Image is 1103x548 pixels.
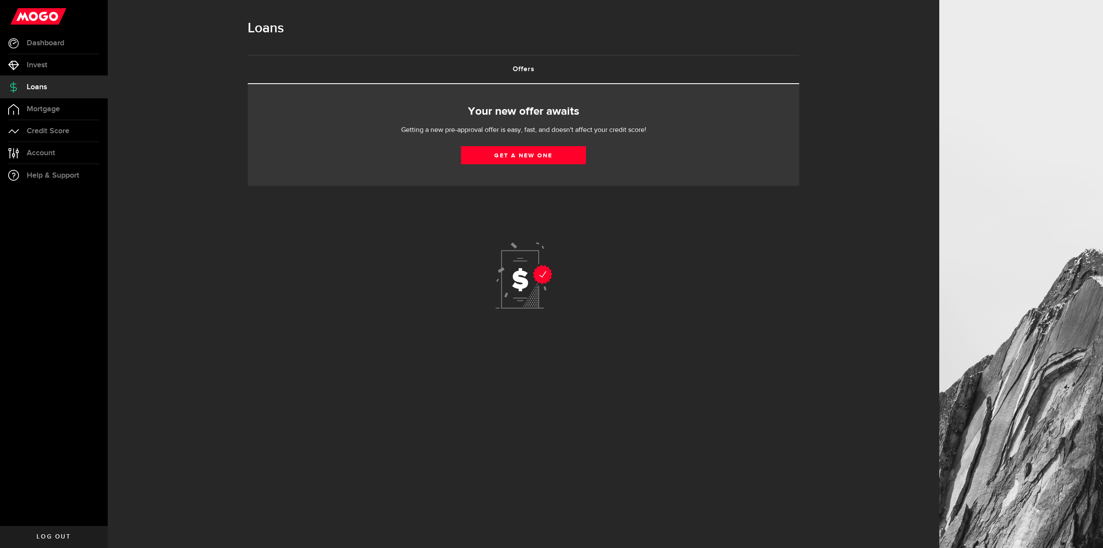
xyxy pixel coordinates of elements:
span: Invest [27,61,47,69]
a: Get a new one [461,146,586,164]
h2: Your new offer awaits [261,103,786,121]
span: Loans [27,83,47,91]
span: Mortgage [27,105,60,113]
span: Help & Support [27,172,79,179]
a: Offers [248,56,799,83]
ul: Tabs Navigation [248,55,799,84]
iframe: LiveChat chat widget [1067,512,1103,548]
p: Getting a new pre-approval offer is easy, fast, and doesn't affect your credit score! [375,125,672,135]
span: Log out [37,534,71,540]
span: Credit Score [27,127,69,135]
h1: Loans [248,17,799,40]
span: Account [27,149,55,157]
span: Dashboard [27,39,64,47]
